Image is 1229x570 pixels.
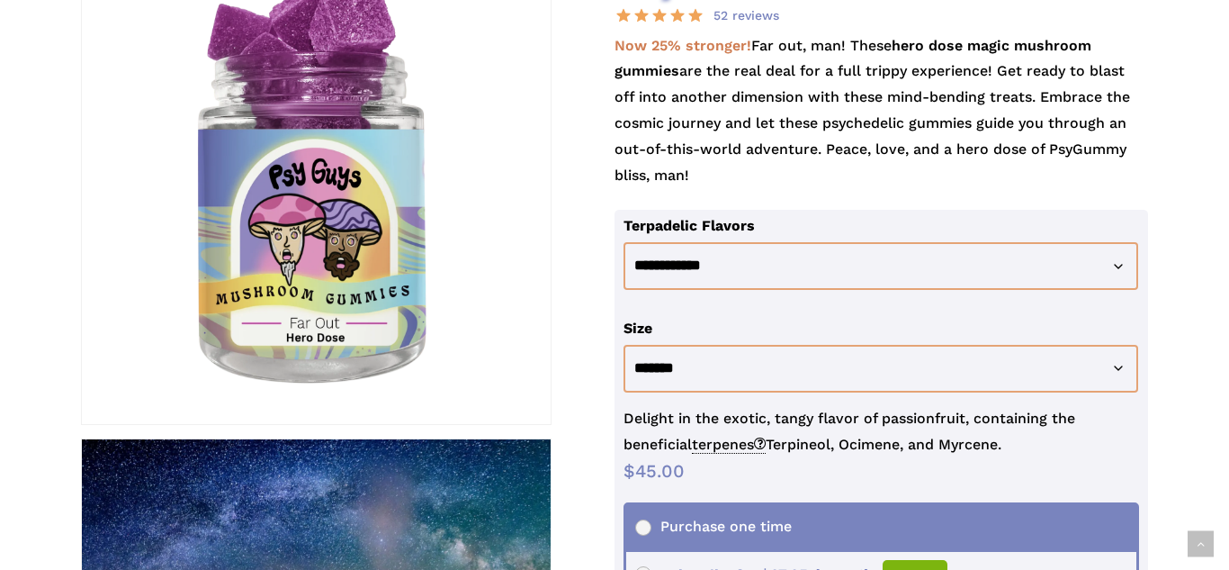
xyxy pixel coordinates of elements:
[623,406,1139,458] p: Delight in the exotic, tangy flavor of passionfruit, containing the beneficial Terpineol, Ocimene...
[635,518,792,535] span: Purchase one time
[692,436,766,454] span: terpenes
[623,460,685,482] bdi: 45.00
[614,37,751,54] strong: Now 25% stronger!
[623,217,755,234] label: Terpadelic Flavors
[623,460,635,482] span: $
[1188,531,1214,557] a: Back to top
[623,320,652,337] label: Size
[614,33,1148,211] p: Far out, man! These are the real deal for a full trippy experience! Get ready to blast off into a...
